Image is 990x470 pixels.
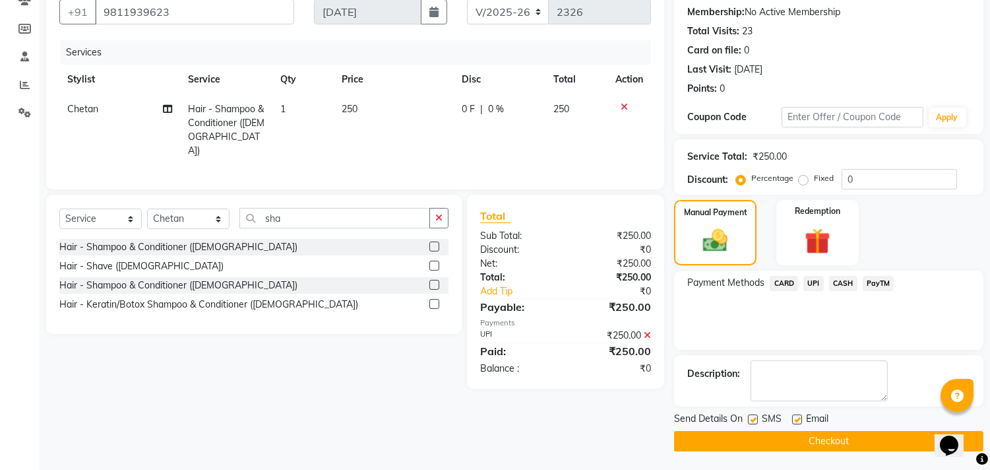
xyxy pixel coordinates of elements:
[687,110,782,124] div: Coupon Code
[829,276,857,291] span: CASH
[803,276,824,291] span: UPI
[770,276,798,291] span: CARD
[462,102,475,116] span: 0 F
[744,44,749,57] div: 0
[684,207,747,218] label: Manual Payment
[59,259,224,273] div: Hair - Shave ([DEMOGRAPHIC_DATA])
[59,279,297,292] div: Hair - Shampoo & Conditioner ([DEMOGRAPHIC_DATA])
[545,65,608,94] th: Total
[566,343,662,359] div: ₹250.00
[762,412,782,428] span: SMS
[470,362,566,376] div: Balance :
[687,44,741,57] div: Card on file:
[687,24,739,38] div: Total Visits:
[751,172,793,184] label: Percentage
[566,362,662,376] div: ₹0
[674,431,983,452] button: Checkout
[59,240,297,254] div: Hair - Shampoo & Conditioner ([DEMOGRAPHIC_DATA])
[480,318,651,329] div: Payments
[695,226,735,255] img: _cash.svg
[480,102,483,116] span: |
[566,271,662,285] div: ₹250.00
[470,257,566,271] div: Net:
[929,108,966,127] button: Apply
[188,103,264,156] span: Hair - Shampoo & Conditioner ([DEMOGRAPHIC_DATA])
[814,172,834,184] label: Fixed
[720,82,725,96] div: 0
[566,257,662,271] div: ₹250.00
[687,5,970,19] div: No Active Membership
[687,63,731,77] div: Last Visit:
[687,5,745,19] div: Membership:
[863,276,894,291] span: PayTM
[687,150,747,164] div: Service Total:
[470,329,566,343] div: UPI
[753,150,787,164] div: ₹250.00
[470,343,566,359] div: Paid:
[470,285,582,298] a: Add Tip
[687,276,764,290] span: Payment Methods
[280,103,286,115] span: 1
[607,65,651,94] th: Action
[454,65,545,94] th: Disc
[566,229,662,243] div: ₹250.00
[734,63,762,77] div: [DATE]
[674,412,743,428] span: Send Details On
[59,298,358,312] div: Hair - Keratin/Botox Shampoo & Conditioner ([DEMOGRAPHIC_DATA])
[488,102,504,116] span: 0 %
[687,367,740,381] div: Description:
[67,103,98,115] span: Chetan
[553,103,569,115] span: 250
[239,208,430,228] input: Search or Scan
[470,243,566,257] div: Discount:
[470,299,566,315] div: Payable:
[687,82,717,96] div: Points:
[566,243,662,257] div: ₹0
[272,65,334,94] th: Qty
[566,329,662,343] div: ₹250.00
[566,299,662,315] div: ₹250.00
[797,225,838,257] img: _gift.svg
[61,40,661,65] div: Services
[935,417,977,457] iframe: chat widget
[782,107,923,127] input: Enter Offer / Coupon Code
[806,412,828,428] span: Email
[470,271,566,285] div: Total:
[795,205,840,217] label: Redemption
[470,229,566,243] div: Sub Total:
[742,24,753,38] div: 23
[59,65,180,94] th: Stylist
[582,285,662,298] div: ₹0
[342,103,357,115] span: 250
[687,173,728,187] div: Discount:
[480,209,510,223] span: Total
[334,65,453,94] th: Price
[180,65,272,94] th: Service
